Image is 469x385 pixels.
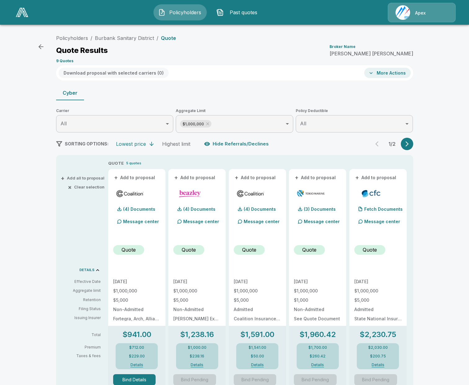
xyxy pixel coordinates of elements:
[113,289,161,293] p: $1,000,000
[354,317,402,321] p: State National Insurance Company Inc.
[234,289,281,293] p: $1,000,000
[60,120,67,127] span: All
[294,279,341,284] p: [DATE]
[234,279,281,284] p: [DATE]
[354,289,402,293] p: $1,000,000
[56,108,174,114] span: Carrier
[116,141,146,147] div: Lowest price
[216,9,224,16] img: Past quotes Icon
[234,174,277,181] button: +Add to proposal
[113,317,161,321] p: Fortegra, Arch, Allianz, Aspen, Vantage
[363,246,377,253] p: Quote
[65,141,108,146] span: SORTING OPTIONS:
[69,185,104,189] button: ×Clear selection
[61,315,101,321] p: Issuing Insurer
[56,85,84,100] button: Cyber
[173,289,221,293] p: $1,000,000
[173,174,217,181] button: +Add to proposal
[226,9,260,16] span: Past quotes
[168,9,202,16] span: Policyholders
[251,354,264,358] p: $50.00
[354,298,402,302] p: $5,000
[113,174,157,181] button: +Add to proposal
[354,307,402,312] p: Admitted
[56,59,73,63] p: 9 Quotes
[173,307,221,312] p: Non-Admitted
[234,307,281,312] p: Admitted
[304,218,340,225] p: Message center
[61,288,101,293] p: Aggregate limit
[190,354,204,358] p: $238.16
[56,47,108,54] p: Quote Results
[95,35,154,41] a: Burbank Sanitary District
[124,363,149,367] button: Details
[174,175,178,180] span: +
[357,189,386,198] img: cfccyberadmitted
[245,363,270,367] button: Details
[304,207,336,211] p: (3) Documents
[114,175,118,180] span: +
[330,45,356,49] p: Broker Name
[129,346,144,349] p: $712.00
[161,36,176,41] p: Quote
[68,185,72,189] span: ×
[173,279,221,284] p: [DATE]
[62,176,104,180] button: +Add all to proposal
[388,3,456,22] a: Agency IconApex
[113,279,161,284] p: [DATE]
[59,68,169,78] button: Download proposal with selected carriers (0)
[386,141,398,146] p: 1 / 2
[308,346,327,349] p: $1,700.00
[212,4,265,20] button: Past quotes IconPast quotes
[176,108,293,114] span: Aggregate Limit
[294,174,337,181] button: +Add to proposal
[61,176,64,180] span: +
[183,207,215,211] p: (4) Documents
[153,4,207,20] button: Policyholders IconPolicyholders
[249,346,266,349] p: $1,541.00
[240,331,274,338] p: $1,591.00
[364,207,403,211] p: Fetch Documents
[122,246,136,253] p: Quote
[129,354,145,358] p: $229.00
[183,218,219,225] p: Message center
[236,189,265,198] img: coalitioncyberadmitted
[234,317,281,321] p: Coalition Insurance Solutions
[310,354,325,358] p: $260.42
[354,279,402,284] p: [DATE]
[360,331,396,338] p: $2,230.75
[364,68,411,78] button: More Actions
[300,120,306,127] span: All
[113,298,161,302] p: $5,000
[354,174,398,181] button: +Add to proposal
[294,307,341,312] p: Non-Admitted
[294,289,341,293] p: $1,000,000
[56,35,88,41] a: Policyholders
[180,120,206,128] span: $1,000,000
[368,346,388,349] p: $2,030.00
[158,9,166,16] img: Policyholders Icon
[296,189,325,198] img: tmhcccyber
[235,175,238,180] span: +
[61,333,106,337] p: Total
[108,160,124,167] p: QUOTE
[157,34,158,42] li: /
[295,175,299,180] span: +
[61,354,106,358] p: Taxes & fees
[355,175,359,180] span: +
[330,51,413,56] p: [PERSON_NAME] [PERSON_NAME]
[122,331,151,338] p: $941.00
[370,354,386,358] p: $200.75
[180,331,214,338] p: $1,238.16
[123,218,159,225] p: Message center
[182,246,196,253] p: Quote
[234,298,281,302] p: $5,000
[294,317,341,321] p: See Quote Document
[188,346,206,349] p: $1,000.00
[180,120,211,128] div: $1,000,000
[244,207,276,211] p: (4) Documents
[116,189,144,198] img: coalitioncyber
[113,307,161,312] p: Non-Admitted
